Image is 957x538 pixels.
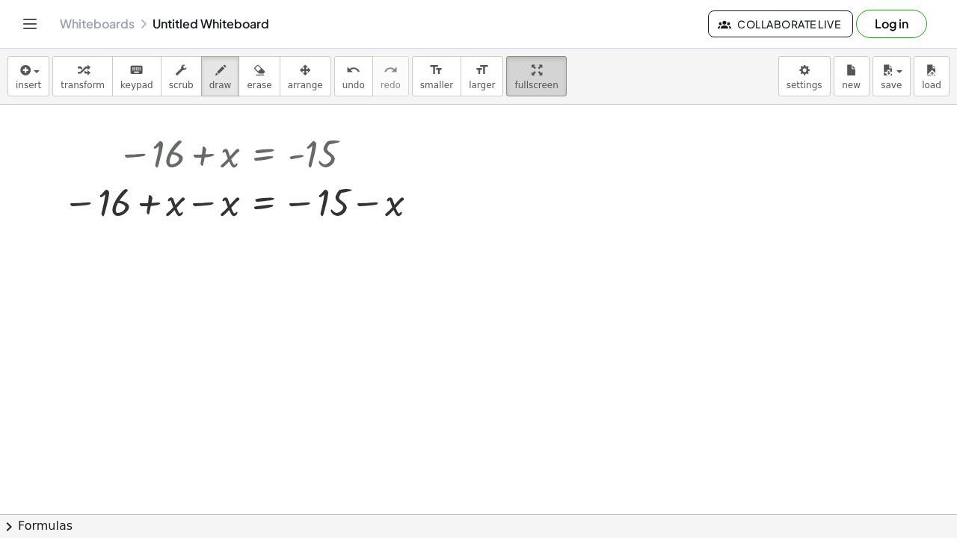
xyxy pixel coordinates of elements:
[429,61,443,79] i: format_size
[922,80,941,90] span: load
[161,56,202,96] button: scrub
[778,56,831,96] button: settings
[856,10,927,38] button: Log in
[461,56,503,96] button: format_sizelarger
[120,80,153,90] span: keypad
[209,80,232,90] span: draw
[16,80,41,90] span: insert
[61,80,105,90] span: transform
[506,56,566,96] button: fullscreen
[873,56,911,96] button: save
[469,80,495,90] span: larger
[881,80,902,90] span: save
[412,56,461,96] button: format_sizesmaller
[834,56,870,96] button: new
[721,17,840,31] span: Collaborate Live
[334,56,373,96] button: undoundo
[708,10,853,37] button: Collaborate Live
[52,56,113,96] button: transform
[129,61,144,79] i: keyboard
[7,56,49,96] button: insert
[420,80,453,90] span: smaller
[247,80,271,90] span: erase
[169,80,194,90] span: scrub
[475,61,489,79] i: format_size
[60,16,135,31] a: Whiteboards
[381,80,401,90] span: redo
[288,80,323,90] span: arrange
[342,80,365,90] span: undo
[201,56,240,96] button: draw
[280,56,331,96] button: arrange
[346,61,360,79] i: undo
[384,61,398,79] i: redo
[372,56,409,96] button: redoredo
[239,56,280,96] button: erase
[787,80,822,90] span: settings
[842,80,861,90] span: new
[112,56,161,96] button: keyboardkeypad
[18,12,42,36] button: Toggle navigation
[914,56,950,96] button: load
[514,80,558,90] span: fullscreen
